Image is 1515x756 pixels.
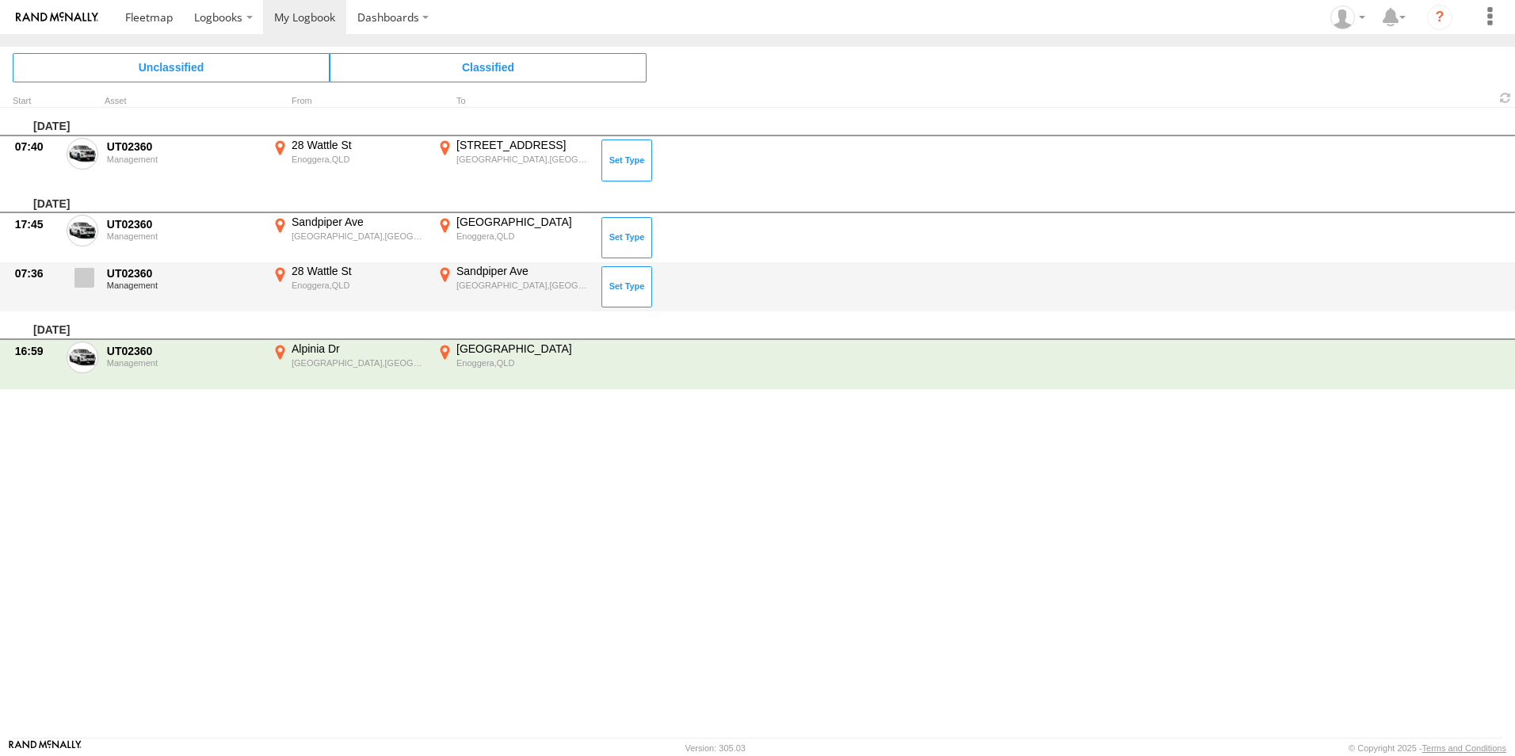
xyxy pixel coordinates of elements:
span: Click to view Unclassified Trips [13,53,330,82]
label: Click to View Event Location [269,215,428,261]
div: Enoggera,QLD [292,280,425,291]
div: [GEOGRAPHIC_DATA] [456,342,590,356]
div: Alpinia Dr [292,342,425,356]
div: Asset [105,97,263,105]
div: Management [107,358,261,368]
img: rand-logo.svg [16,12,98,23]
div: David Nguyen [1325,6,1371,29]
div: UT02360 [107,139,261,154]
label: Click to View Event Location [434,138,593,184]
div: 28 Wattle St [292,138,425,152]
div: Enoggera,QLD [456,357,590,368]
div: 28 Wattle St [292,264,425,278]
label: Click to View Event Location [434,342,593,388]
div: To [434,97,593,105]
div: Management [107,281,261,290]
div: [GEOGRAPHIC_DATA],[GEOGRAPHIC_DATA] [292,357,425,368]
label: Click to View Event Location [269,342,428,388]
div: Management [107,155,261,164]
i: ? [1427,5,1452,30]
a: Visit our Website [9,740,82,756]
div: [STREET_ADDRESS] [456,138,590,152]
div: UT02360 [107,217,261,231]
div: Enoggera,QLD [456,231,590,242]
label: Click to View Event Location [434,264,593,310]
div: 07:36 [15,266,58,281]
div: Click to Sort [13,97,60,105]
div: UT02360 [107,344,261,358]
a: Terms and Conditions [1422,743,1506,753]
div: 07:40 [15,139,58,154]
button: Click to Set [601,139,652,181]
div: [GEOGRAPHIC_DATA],[GEOGRAPHIC_DATA] [292,231,425,242]
span: Click to view Classified Trips [330,53,647,82]
div: From [269,97,428,105]
label: Click to View Event Location [269,138,428,184]
div: UT02360 [107,266,261,281]
div: [GEOGRAPHIC_DATA] [456,215,590,229]
div: 16:59 [15,344,58,358]
label: Click to View Event Location [269,264,428,310]
button: Click to Set [601,217,652,258]
div: Version: 305.03 [685,743,746,753]
span: Refresh [1496,90,1515,105]
div: Sandpiper Ave [292,215,425,229]
div: Sandpiper Ave [456,264,590,278]
div: 17:45 [15,217,58,231]
div: [GEOGRAPHIC_DATA],[GEOGRAPHIC_DATA] [456,154,590,165]
div: Management [107,231,261,241]
label: Click to View Event Location [434,215,593,261]
div: Enoggera,QLD [292,154,425,165]
button: Click to Set [601,266,652,307]
div: [GEOGRAPHIC_DATA],[GEOGRAPHIC_DATA] [456,280,590,291]
div: © Copyright 2025 - [1349,743,1506,753]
